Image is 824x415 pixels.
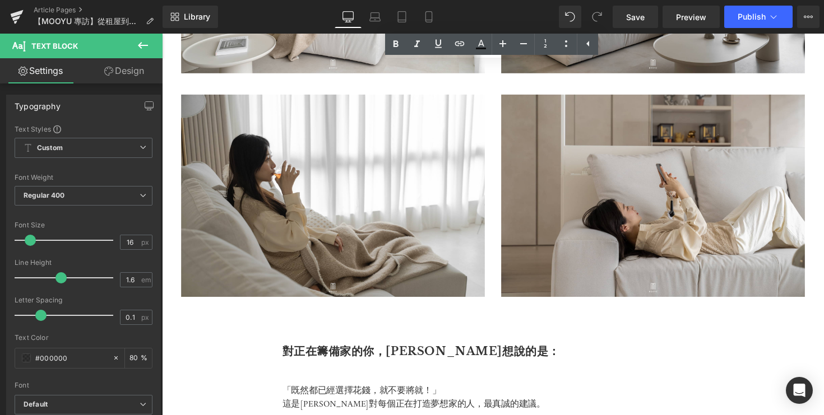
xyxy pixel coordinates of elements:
div: Font Size [15,221,152,229]
div: Font Weight [15,174,152,181]
input: Color [35,352,107,364]
span: Text Block [31,41,78,50]
span: 【MOOYU 專訪】從租屋到買房｜[PERSON_NAME]：真的感受到這就是我的家 [34,17,141,26]
i: Default [24,400,48,409]
a: Design [84,58,165,83]
p: 這是[PERSON_NAME]對每個正在打造夢想家的人，最真誠的建議。 [123,374,555,388]
span: Publish [738,12,766,21]
a: Article Pages [34,6,163,15]
button: More [797,6,820,28]
span: Save [626,11,645,23]
div: Font [15,381,152,389]
p: 「既然都已經選擇花錢，就不要將就！」 [123,360,555,374]
a: Desktop [335,6,362,28]
b: Regular 400 [24,191,65,199]
div: Letter Spacing [15,296,152,304]
b: 對正在籌備家的你，[PERSON_NAME]想說的是： [123,319,408,333]
a: Preview [663,6,720,28]
b: Custom [37,143,63,153]
span: Preview [676,11,706,23]
div: Typography [15,95,61,111]
div: Open Intercom Messenger [786,377,813,404]
button: Publish [724,6,793,28]
span: em [141,276,151,283]
div: % [125,348,152,368]
div: Line Height [15,259,152,267]
button: Redo [586,6,608,28]
a: Mobile [415,6,442,28]
a: Laptop [362,6,388,28]
div: Text Color [15,334,152,342]
button: Undo [559,6,581,28]
a: Tablet [388,6,415,28]
a: New Library [163,6,218,28]
span: px [141,239,151,246]
span: px [141,314,151,321]
span: Library [184,12,210,22]
div: Text Styles [15,124,152,133]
